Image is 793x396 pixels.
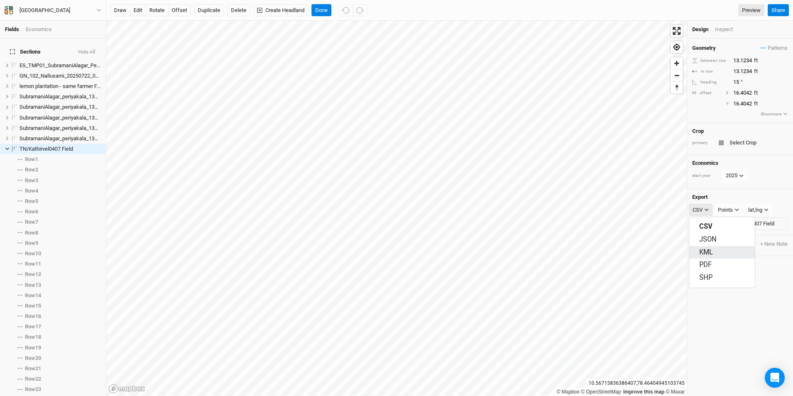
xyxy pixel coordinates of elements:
[25,177,38,184] span: Row 3
[714,204,743,216] button: Points
[722,169,747,182] button: 2025
[25,345,41,351] span: Row 19
[623,389,664,395] a: Improve this map
[25,376,41,382] span: Row 22
[10,49,41,55] span: Sections
[699,235,717,244] span: JSON
[25,198,38,205] span: Row 5
[353,4,367,17] button: Redo (^Z)
[692,128,704,134] h4: Crop
[671,57,683,69] button: Zoom in
[19,115,141,121] span: SubramaniAlagar_periyakala_130825_Rev01_4 Field
[5,26,19,32] a: Fields
[194,4,224,17] button: Duplicate
[146,4,168,17] button: rotate
[765,368,785,388] div: Open Intercom Messenger
[700,101,729,107] div: Y
[726,90,729,96] div: X
[19,6,70,15] div: Tamil Nadu
[692,68,729,75] div: in row
[25,166,38,173] span: Row 2
[25,240,38,247] span: Row 9
[25,230,38,236] span: Row 8
[26,26,52,33] div: Economics
[557,389,579,395] a: Mapbox
[768,4,789,17] button: Share
[19,73,101,79] div: GN_102_Nallusami_20250722_01 Field
[19,6,70,15] div: [GEOGRAPHIC_DATA]
[19,93,101,100] div: SubramaniAlagar_periyakala_130825_Rev01_2 Field
[109,384,145,394] a: Mapbox logo
[692,79,729,86] div: heading
[19,146,73,152] span: TN/Kathirvel0407 Field
[25,292,41,299] span: Row 14
[689,204,713,216] button: CSV
[699,248,713,257] span: KML
[761,44,788,52] span: Patterns
[110,4,130,17] button: draw
[699,222,713,232] span: CSV
[25,313,41,320] span: Row 16
[25,303,41,309] span: Row 15
[692,160,788,166] h4: Economics
[718,206,733,214] div: Points
[25,365,41,372] span: Row 21
[4,6,102,15] button: [GEOGRAPHIC_DATA]
[748,206,762,214] div: lat,lng
[25,261,41,267] span: Row 11
[168,4,191,17] button: offset
[700,90,711,96] div: offset
[671,70,683,81] span: Zoom out
[693,206,703,214] div: CSV
[692,194,788,200] h4: Export
[25,188,38,194] span: Row 4
[106,21,687,396] canvas: Map
[227,4,250,17] button: Delete
[253,4,308,17] button: Create Headland
[25,219,38,225] span: Row 7
[130,4,146,17] button: edit
[25,334,41,340] span: Row 18
[692,26,708,33] div: Design
[692,140,713,146] div: primary
[338,4,353,17] button: Undo (^z)
[671,82,683,93] span: Reset bearing to north
[311,4,331,17] button: Done
[699,260,712,270] span: PDF
[699,273,713,283] span: SHP
[25,282,41,288] span: Row 13
[25,250,41,257] span: Row 10
[760,240,788,248] button: + New Note
[671,81,683,93] button: Reset bearing to north
[19,83,101,90] div: lemon plantation - same farmer Field
[19,83,105,89] span: lemon plantation - same farmer Field
[692,45,716,51] h4: Geometry
[25,208,38,215] span: Row 6
[692,58,729,64] div: between row
[19,115,101,121] div: SubramaniAlagar_periyakala_130825_Rev01_4 Field
[78,49,96,55] button: Hide All
[19,146,101,152] div: TN/Kathirvel0407 Field
[671,25,683,37] button: Enter fullscreen
[715,26,744,33] div: Inspect
[666,389,685,395] a: Maxar
[25,386,41,393] span: Row 23
[19,73,111,79] span: GN_102_Nallusami_20250722_01 Field
[19,104,101,110] div: SubramaniAlagar_periyakala_130825_Rev01_3 Field
[738,4,764,17] a: Preview
[25,271,41,278] span: Row 12
[744,204,772,216] button: lat,lng
[19,62,164,68] span: ES_TMP01_SubramaniAlagar_Periyakala_20250802_001 Field
[19,125,101,132] div: SubramaniAlagar_periyakala_130825_Rev01_5 Field
[671,41,683,53] button: Find my location
[19,104,141,110] span: SubramaniAlagar_periyakala_130825_Rev01_3 Field
[760,110,788,118] button: Showmore
[19,93,141,100] span: SubramaniAlagar_periyakala_130825_Rev01_2 Field
[19,135,101,142] div: SubramaniAlagar_periyakala_130825_Rev01_6 Field
[19,135,141,142] span: SubramaniAlagar_periyakala_130825_Rev01_6 Field
[19,62,101,69] div: ES_TMP01_SubramaniAlagar_Periyakala_20250802_001 Field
